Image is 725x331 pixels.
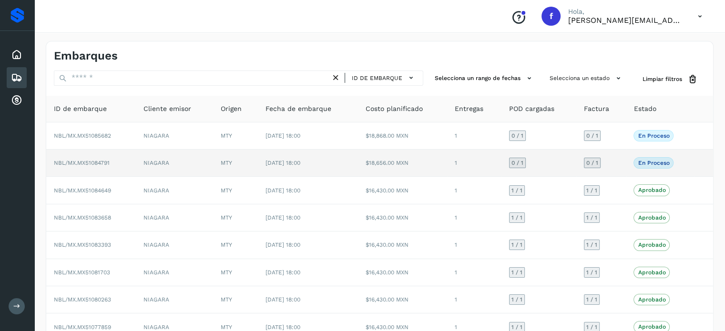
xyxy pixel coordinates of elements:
td: NIAGARA [136,286,214,313]
td: MTY [213,150,258,177]
span: Entregas [455,104,483,114]
span: 1 / 1 [511,324,522,330]
td: 1 [447,231,501,259]
span: Limpiar filtros [643,75,682,83]
span: 0 / 1 [586,133,598,139]
td: MTY [213,231,258,259]
span: 1 / 1 [586,324,597,330]
span: 1 / 1 [586,215,597,221]
span: 0 / 1 [511,133,523,139]
div: Cuentas por cobrar [7,90,27,111]
td: 1 [447,286,501,313]
span: NBL/MX.MX51083658 [54,214,111,221]
p: Aprobado [638,241,665,248]
span: NBL/MX.MX51081703 [54,269,110,276]
span: [DATE] 18:00 [265,241,300,248]
span: 1 / 1 [586,188,597,193]
p: Aprobado [638,187,665,193]
span: 1 / 1 [511,297,522,302]
td: NIAGARA [136,231,214,259]
td: $16,430.00 MXN [358,286,448,313]
td: $16,430.00 MXN [358,259,448,286]
button: Selecciona un estado [546,70,627,86]
h4: Embarques [54,49,118,63]
td: $18,656.00 MXN [358,150,448,177]
span: NBL/MX.MX51084649 [54,187,111,194]
p: Aprobado [638,323,665,330]
td: $16,430.00 MXN [358,204,448,231]
td: NIAGARA [136,204,214,231]
span: ID de embarque [54,104,107,114]
span: [DATE] 18:00 [265,296,300,303]
span: 1 / 1 [511,215,522,221]
p: Aprobado [638,296,665,303]
td: $16,430.00 MXN [358,177,448,204]
span: Costo planificado [366,104,423,114]
span: NBL/MX.MX51077859 [54,324,111,331]
td: MTY [213,204,258,231]
span: 1 / 1 [511,270,522,275]
td: NIAGARA [136,150,214,177]
span: 1 / 1 [586,270,597,275]
span: [DATE] 18:00 [265,187,300,194]
div: Embarques [7,67,27,88]
td: 1 [447,122,501,150]
div: Inicio [7,44,27,65]
span: 0 / 1 [511,160,523,166]
span: Origen [221,104,242,114]
span: 1 / 1 [586,297,597,302]
span: NBL/MX.MX51084791 [54,160,110,166]
span: POD cargadas [509,104,554,114]
span: [DATE] 18:00 [265,324,300,331]
span: 0 / 1 [586,160,598,166]
span: [DATE] 18:00 [265,160,300,166]
td: MTY [213,122,258,150]
span: NBL/MX.MX51085682 [54,132,111,139]
td: 1 [447,150,501,177]
td: $18,868.00 MXN [358,122,448,150]
span: Cliente emisor [143,104,191,114]
td: $16,430.00 MXN [358,231,448,259]
span: NBL/MX.MX51080263 [54,296,111,303]
td: NIAGARA [136,259,214,286]
span: ID de embarque [352,74,402,82]
td: MTY [213,259,258,286]
span: Estado [633,104,656,114]
span: [DATE] 18:00 [265,269,300,276]
button: ID de embarque [349,71,419,85]
p: Hola, [568,8,683,16]
td: NIAGARA [136,122,214,150]
span: Fecha de embarque [265,104,331,114]
p: En proceso [638,160,669,166]
p: En proceso [638,132,669,139]
span: NBL/MX.MX51083393 [54,241,111,248]
td: MTY [213,177,258,204]
button: Selecciona un rango de fechas [431,70,538,86]
td: 1 [447,177,501,204]
span: Factura [584,104,609,114]
td: NIAGARA [136,177,214,204]
td: 1 [447,259,501,286]
span: 1 / 1 [511,242,522,248]
span: [DATE] 18:00 [265,214,300,221]
p: Aprobado [638,269,665,276]
td: 1 [447,204,501,231]
button: Limpiar filtros [635,70,705,88]
td: MTY [213,286,258,313]
p: Aprobado [638,214,665,221]
span: 1 / 1 [586,242,597,248]
p: flor.compean@gruporeyes.com.mx [568,16,683,25]
span: [DATE] 18:00 [265,132,300,139]
span: 1 / 1 [511,188,522,193]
